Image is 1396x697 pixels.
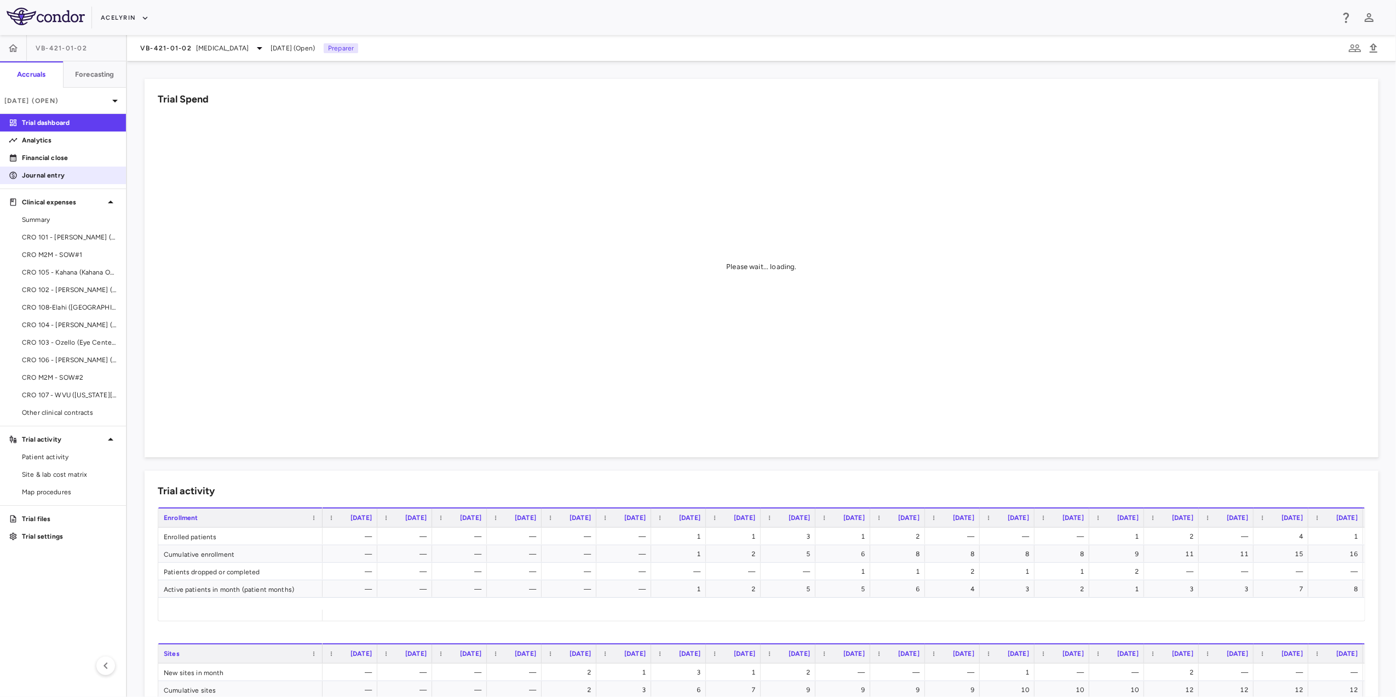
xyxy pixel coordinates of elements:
div: — [1318,664,1358,681]
div: 5 [825,580,865,598]
div: 2 [935,563,974,580]
span: [DATE] [679,650,700,658]
span: [DATE] [789,650,810,658]
div: 2 [1044,580,1084,598]
div: — [332,528,372,545]
span: [DATE] [570,650,591,658]
span: [DATE] [679,514,700,522]
div: 4 [1263,528,1303,545]
div: — [1209,563,1248,580]
div: — [606,563,646,580]
div: — [716,563,755,580]
div: 1 [661,580,700,598]
div: — [551,545,591,563]
div: New sites in month [158,664,323,681]
div: — [332,563,372,580]
div: 15 [1263,545,1303,563]
div: 1 [825,528,865,545]
span: [DATE] [1227,514,1248,522]
div: Please wait... loading. [726,262,796,272]
div: — [387,528,427,545]
div: — [551,528,591,545]
div: — [825,664,865,681]
div: 3 [1209,580,1248,598]
div: — [935,664,974,681]
div: 4 [935,580,974,598]
div: 1 [606,664,646,681]
div: 11 [1209,545,1248,563]
span: [DATE] [1282,650,1303,658]
span: CRO 103 - Ozello (Eye Center of [GEOGRAPHIC_DATA][US_STATE]) [22,338,117,347]
span: [DATE] [624,650,646,658]
div: 9 [1099,545,1139,563]
span: CRO 101 - [PERSON_NAME] (East Coast Institute for Research) [22,232,117,242]
button: Acelyrin [101,9,149,27]
p: Preparer [324,43,358,53]
img: logo-full-BYUhSk78.svg [7,8,85,25]
div: — [332,545,372,563]
div: — [935,528,974,545]
span: Site & lab cost matrix [22,470,117,479]
div: 3 [661,664,700,681]
div: 8 [990,545,1029,563]
h6: Trial activity [158,484,215,499]
div: 3 [771,528,810,545]
div: 8 [1318,580,1358,598]
div: — [1263,563,1303,580]
div: 1 [716,664,755,681]
span: [DATE] [843,650,865,658]
span: [DATE] [953,650,974,658]
span: Map procedures [22,487,117,497]
div: 1 [990,563,1029,580]
span: VB-421-01-02 [140,44,192,53]
div: — [387,563,427,580]
div: 3 [990,580,1029,598]
div: — [1318,563,1358,580]
span: [DATE] [351,650,372,658]
div: 2 [771,664,810,681]
div: — [661,563,700,580]
div: — [442,528,481,545]
span: [DATE] [1062,514,1084,522]
div: 1 [1044,563,1084,580]
div: — [551,563,591,580]
div: — [497,563,536,580]
div: — [1044,664,1084,681]
span: CRO M2M - SOW#1 [22,250,117,260]
span: Patient activity [22,452,117,462]
div: — [387,580,427,598]
div: 1 [661,545,700,563]
span: CRO 107 - WVU ([US_STATE][GEOGRAPHIC_DATA]) [22,390,117,400]
div: Patients dropped or completed [158,563,323,580]
span: [DATE] [843,514,865,522]
p: Financial close [22,153,117,163]
span: [DATE] [570,514,591,522]
div: — [332,580,372,598]
div: 1 [1318,528,1358,545]
span: [DATE] [1172,650,1193,658]
span: [DATE] [1008,514,1029,522]
div: — [497,528,536,545]
div: 2 [716,545,755,563]
div: — [606,580,646,598]
div: — [497,580,536,598]
div: 1 [1099,580,1139,598]
p: Trial settings [22,532,117,541]
div: 6 [825,545,865,563]
span: [DATE] [1008,650,1029,658]
span: [DATE] [460,650,481,658]
span: Sites [164,650,180,658]
div: 2 [716,580,755,598]
span: Other clinical contracts [22,408,117,418]
div: 3 [1154,580,1193,598]
div: 5 [771,545,810,563]
div: — [497,664,536,681]
span: [DATE] [351,514,372,522]
div: 6 [880,580,920,598]
div: 1 [825,563,865,580]
div: — [880,664,920,681]
div: Enrolled patients [158,528,323,545]
span: [DATE] [1062,650,1084,658]
span: [DATE] [515,514,536,522]
span: [DATE] [1117,514,1139,522]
